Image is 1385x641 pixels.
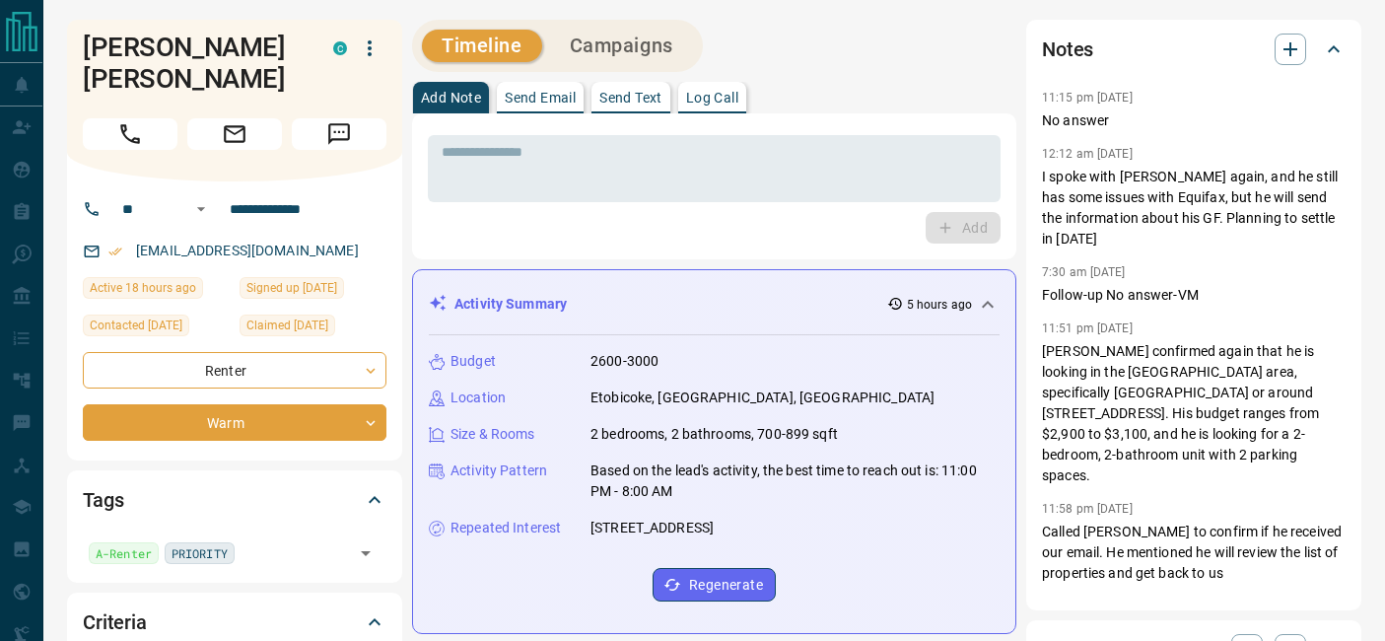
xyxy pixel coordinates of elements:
p: 5 hours ago [907,296,972,314]
p: Size & Rooms [450,424,535,445]
p: Repeated Interest [450,518,561,538]
p: 11:15 pm [DATE] [1042,91,1133,105]
p: No answer [1042,110,1346,131]
p: [STREET_ADDRESS] [590,518,714,538]
p: [PERSON_NAME] confirmed again that he is looking in the [GEOGRAPHIC_DATA] area, specifically [GEO... [1042,341,1346,486]
p: Activity Summary [454,294,567,315]
button: Open [352,539,380,567]
p: Follow-up No answer-VM [1042,285,1346,306]
p: 2600-3000 [590,351,658,372]
div: Mon Mar 11 2024 [240,277,386,305]
p: Location [450,388,506,408]
h1: [PERSON_NAME] [PERSON_NAME] [83,32,304,95]
p: Send Email [505,91,576,105]
div: Notes [1042,26,1346,73]
p: 11:51 pm [DATE] [1042,321,1133,335]
div: Tags [83,476,386,524]
span: Email [187,118,282,150]
div: Activity Summary5 hours ago [429,286,1000,322]
h2: Notes [1042,34,1093,65]
div: Fri Jun 06 2025 [240,315,386,342]
span: Claimed [DATE] [246,316,328,335]
span: Message [292,118,386,150]
span: A-Renter [96,543,152,563]
a: [EMAIL_ADDRESS][DOMAIN_NAME] [136,243,359,258]
p: Called [PERSON_NAME] to confirm if he received our email. He mentioned he will review the list of... [1042,522,1346,584]
span: PRIORITY [172,543,228,563]
span: Active 18 hours ago [90,278,196,298]
div: Renter [83,352,386,389]
div: condos.ca [333,41,347,55]
p: Etobicoke, [GEOGRAPHIC_DATA], [GEOGRAPHIC_DATA] [590,388,935,408]
div: Thu Aug 14 2025 [83,277,230,305]
button: Campaigns [550,30,693,62]
button: Regenerate [653,568,776,602]
svg: Email Verified [108,245,122,258]
p: 2 bedrooms, 2 bathrooms, 700-899 sqft [590,424,838,445]
p: Budget [450,351,496,372]
p: Add Note [421,91,481,105]
p: 7:30 am [DATE] [1042,265,1126,279]
div: Warm [83,404,386,441]
h2: Criteria [83,606,147,638]
span: Call [83,118,177,150]
p: Activity Pattern [450,461,547,481]
button: Open [189,197,213,221]
span: Contacted [DATE] [90,316,182,335]
p: 12:12 am [DATE] [1042,147,1133,161]
span: Signed up [DATE] [246,278,337,298]
p: Based on the lead's activity, the best time to reach out is: 11:00 PM - 8:00 AM [590,461,1000,502]
p: 11:58 pm [DATE] [1042,502,1133,516]
p: Send Text [599,91,662,105]
h2: Tags [83,484,123,516]
button: Timeline [422,30,542,62]
p: Log Call [686,91,738,105]
p: I spoke with [PERSON_NAME] again, and he still has some issues with Equifax, but he will send the... [1042,167,1346,249]
div: Mon Aug 11 2025 [83,315,230,342]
